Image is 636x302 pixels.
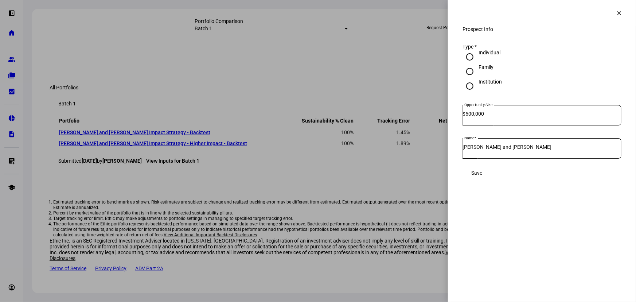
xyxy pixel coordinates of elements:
mat-label: Name [464,136,475,140]
div: Family [479,64,493,70]
span: Save [471,170,482,176]
div: Prospect Info [463,26,621,32]
mat-icon: clear [616,10,623,16]
div: Type * [463,44,621,50]
mat-label: Opportunity Size [464,102,492,107]
div: Institution [479,79,502,85]
button: Save [463,166,491,180]
span: $ [463,111,465,117]
div: Individual [479,50,500,55]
